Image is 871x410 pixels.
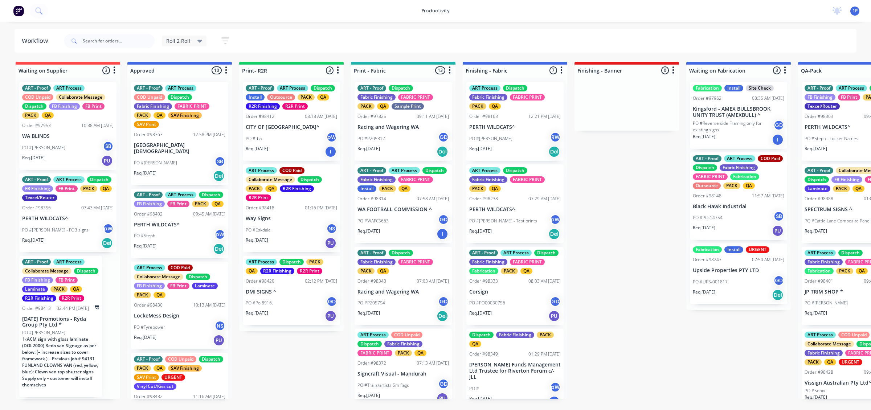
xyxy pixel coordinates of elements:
div: FABRIC PRINT [510,176,545,183]
div: ART - Proof [805,167,833,174]
div: FB Finishing [831,176,862,183]
div: SAV Finishing [168,112,202,119]
div: 02:12 PM [DATE] [305,278,337,284]
div: GD [438,132,449,143]
div: ART - Proof [246,85,274,91]
div: Del [772,289,784,301]
div: Fabric Finishing [357,176,396,183]
div: ART - ProofART ProcessDispatchFabric FinishingFABRIC PRINTInstallPACKQAOrder #9831407:58 AM [DATE... [355,164,452,243]
div: 10:13 AM [DATE] [193,302,225,308]
div: Dispatch [186,274,210,280]
div: ART - Proof [134,85,163,91]
p: PO #[PERSON_NAME] [22,144,65,151]
div: GD [773,275,784,286]
div: ART Process [389,167,420,174]
div: ART - Proof [357,167,386,174]
p: Req. [DATE] [693,289,715,295]
div: Del [548,146,560,157]
div: ART - ProofART ProcessCOD UnpaidDispatchFabric FinishingFABRIC PRINTPACKQASAV FinishingSAV PrintO... [131,82,228,185]
div: Fabrication [693,246,722,253]
p: Racing and Wagering WA [357,289,449,295]
div: FB Print [56,277,78,283]
div: ART - ProofART ProcessDispatchFabric FinishingFABRIC PRINTFabricationPACKQAOrder #9833308:03 AM [... [466,247,564,325]
div: Order #98412 [246,113,274,120]
div: ART - ProofDispatchFabric FinishingFABRIC PRINTPACKQASample PrintOrder #9782509:11 AM [DATE]Racin... [355,82,452,161]
div: PACK [134,112,151,119]
div: QA [212,201,224,207]
img: Factory [13,5,24,16]
div: FB Finishing [134,201,165,207]
div: PACK [357,268,375,274]
p: PERTH WILDCATS^ [469,124,561,130]
div: COD Unpaid [22,94,53,101]
div: SB [103,141,114,152]
div: ART Process [469,85,500,91]
div: ART Process [165,85,196,91]
div: Del [213,170,225,182]
div: 07:29 AM [DATE] [528,196,561,202]
div: Texcel/Router [22,194,57,201]
div: Install [357,185,376,192]
div: 11:57 AM [DATE] [752,193,784,199]
div: QA [42,112,54,119]
div: 02:44 PM [DATE] [57,305,89,312]
div: Dispatch [168,94,192,101]
div: ART Process [724,155,755,162]
div: Fabric Finishing [357,94,396,101]
div: QA [856,268,868,274]
div: ART ProcessCOD PaidCollaborate MessageDispatchPACKQAR2R FinishingR2R PrintOrder #9841801:16 PM [D... [243,164,340,252]
div: Del [101,237,113,249]
div: Dispatch [279,259,304,265]
div: QA [70,286,82,292]
p: Req. [DATE] [357,145,380,152]
div: Fabric Finishing [720,164,758,171]
div: pW [103,223,114,234]
div: Del [213,243,225,255]
div: 08:03 AM [DATE] [528,278,561,284]
p: PO #Reverse side Framing only for existing signs [693,120,773,133]
div: R2R Print [297,268,322,274]
div: GD [438,296,449,307]
div: Outsource [693,183,721,189]
div: Order #97962 [693,95,721,102]
div: PACK [723,183,740,189]
div: ART Process [53,259,85,265]
div: QA [317,94,329,101]
div: Order #98356 [22,205,51,211]
div: ART Process [53,176,85,183]
div: Install [724,246,743,253]
div: Dispatch [389,85,413,91]
div: 08:18 AM [DATE] [305,113,337,120]
p: Black Hawk Industrial [693,204,784,210]
p: Req. [DATE] [22,155,45,161]
div: Laminate [805,185,830,192]
div: COD Paid [168,265,193,271]
div: Order #98401 [805,278,833,284]
div: ART - ProofART ProcessCollaborate MessageDispatchFB FinishingFB PrintLaminatePACKQAR2R FinishingR... [19,256,102,397]
p: Req. [DATE] [134,243,156,249]
p: PO #WAFC5663 [357,218,389,224]
div: FB Print [56,185,78,192]
div: NS [326,223,337,234]
p: Req. [DATE] [357,228,380,234]
p: PO #[PERSON_NAME] [469,135,512,142]
div: Order #98247 [693,257,721,263]
p: Req. [DATE] [693,225,715,231]
p: Kingsford - AMEX BULLSBROOK UNITY TRUST (AMEXBULL) ^ [693,106,784,118]
p: PO #Steph - Locker Names [805,135,858,142]
div: QA [377,268,389,274]
div: PACK [22,112,39,119]
div: Order #98238 [469,196,498,202]
div: R2R Finishing [246,103,280,110]
div: Order #98303 [805,113,833,120]
div: COD Paid [279,167,304,174]
div: Order #98418 [246,205,274,211]
div: Order #98402 [134,211,163,217]
p: CITY OF [GEOGRAPHIC_DATA]^ [246,124,337,130]
div: GD [438,214,449,225]
div: FB Finishing [22,185,53,192]
div: Order #98388 [805,196,833,202]
div: FABRIC PRINT [510,94,545,101]
div: 10:38 AM [DATE] [81,122,114,129]
div: Laminate [192,283,218,289]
